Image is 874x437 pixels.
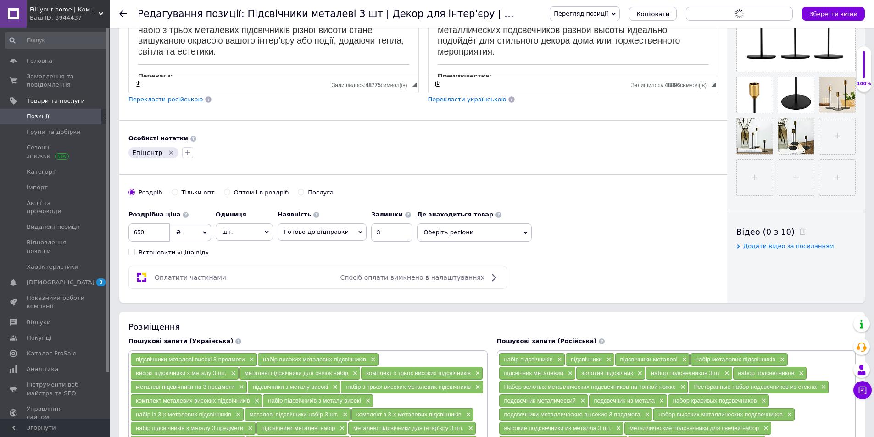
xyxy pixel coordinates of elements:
[819,383,826,391] span: ×
[128,211,180,218] b: Роздрібна ціна
[252,397,260,405] span: ×
[27,365,58,373] span: Аналітика
[155,274,226,281] span: Оплатити частинами
[27,183,48,192] span: Імпорт
[9,9,273,30] strong: Підсвічники чорні з золотом – елегантна контрастність для стильного інтер’єру
[119,10,127,17] div: Повернутися назад
[9,110,63,118] strong: Преимущества:
[722,370,729,377] span: ×
[128,321,856,332] div: Розміщення
[5,32,108,49] input: Пошук
[738,370,795,376] span: набор подсвечников
[346,383,471,390] span: набір з трьох високих металевих підсвічників
[581,370,633,376] span: золотий підсвічник
[30,14,110,22] div: Ваш ID: 3944437
[250,411,339,418] span: металеві підсвічники набір 3 шт.
[694,383,816,390] span: Ресторанные набор подсвечников из стекла
[356,411,462,418] span: комплект з 3-х металевих підсвічників
[237,383,244,391] span: ×
[571,356,602,363] span: підсвічники
[9,9,280,391] body: Редактор, 53B852E7-72E2-4A38-8839-130BA09C4C7A
[278,211,311,218] b: Наявність
[504,411,640,418] span: подсвечники металлические высокие 3 предмета
[566,370,573,377] span: ×
[27,112,49,121] span: Позиції
[504,383,676,390] span: Набор золотых металлических подсвечников на тонкой ножке
[9,9,280,400] body: Редактор, 4CBAFB7A-898A-4612-BA6C-53C674DA8AC0
[761,425,768,432] span: ×
[363,397,371,405] span: ×
[678,383,685,391] span: ×
[657,397,664,405] span: ×
[234,411,241,419] span: ×
[473,370,480,377] span: ×
[136,425,243,431] span: набір підсвічників з металу 3 предмети
[96,278,106,286] span: 3
[216,211,246,218] b: Одиниця
[139,188,162,197] div: Роздріб
[554,10,608,17] span: Перегляд позиції
[371,223,412,242] input: -
[247,356,254,364] span: ×
[27,144,85,160] span: Сезонні знижки
[27,381,85,397] span: Інструменти веб-майстра та SEO
[136,411,231,418] span: набір із 3-х металевих підсвічників
[9,9,275,30] strong: Подсвечники чёрно-золотые – изысканный акцент в вашем интерьере
[228,370,236,377] span: ×
[27,334,51,342] span: Покупці
[27,97,85,105] span: Товари та послуги
[631,80,711,89] div: Кiлькiсть символiв
[412,83,417,87] span: Потягніть для зміни розмірів
[856,46,872,92] div: 100% Якість заповнення
[27,199,85,216] span: Акції та промокоди
[417,223,532,242] span: Оберіть регіони
[308,188,334,197] div: Послуга
[27,405,85,421] span: Управління сайтом
[27,57,52,65] span: Головна
[27,72,85,89] span: Замовлення та повідомлення
[136,383,234,390] span: металеві підсвічники на 3 предмети
[696,356,775,363] span: набір металевих підсвічників
[802,7,865,21] button: Зберегти зміни
[651,370,720,376] span: набор подсвечников 3шт
[673,397,757,404] span: набор красивых подсвечников
[30,6,99,14] span: Fill your home | Комфорт та затишок для кожного дому
[636,11,669,17] span: Копіювати
[504,370,563,376] span: підсвічник металевий
[433,79,443,89] a: Зробити резервну копію зараз
[466,425,473,432] span: ×
[604,356,612,364] span: ×
[9,9,280,95] h2: Сочетание матового чёрного и благородного золотого — это гармония контрастов, которая всегда в мо...
[504,356,553,363] span: набір підсвічників
[366,370,471,376] span: комплект з трьох високих підсвічників
[136,370,226,376] span: високі підсвічники з металу 3 шт.
[284,228,349,235] span: Готово до відправки
[620,356,678,363] span: підсвічники металеві
[643,411,650,419] span: ×
[778,356,785,364] span: ×
[464,411,471,419] span: ×
[371,211,402,218] b: Залишки
[785,411,792,419] span: ×
[332,80,412,89] div: Кiлькiсть символiв
[27,294,85,310] span: Показники роботи компанії
[176,229,181,236] span: ₴
[658,411,783,418] span: набор высоких металлических подсвечников
[614,425,621,432] span: ×
[428,96,507,103] span: Перекласти українською
[253,383,328,390] span: підсвічники з металу високі
[263,356,366,363] span: набір високих металевих підсвічників
[138,8,666,19] h1: Редагування позиції: Підсвічники металеві 3 шт | Декор для інтер'єру | Матовий блиск, сучасний стиль
[759,397,767,405] span: ×
[504,397,576,404] span: подсвечник металический
[262,425,335,431] span: підсвічники металеві набір
[330,383,338,391] span: ×
[27,263,78,271] span: Характеристики
[136,356,245,363] span: підсвічники металеві високі 3 предмети
[27,168,56,176] span: Категорії
[809,11,857,17] i: Зберегти зміни
[665,82,680,89] span: 48896
[9,9,280,95] h2: Поєднання матового чорного та благородного золотого кольору — це безпрограшна класика з акцентом ...
[629,7,677,21] button: Копіювати
[27,238,85,255] span: Відновлення позицій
